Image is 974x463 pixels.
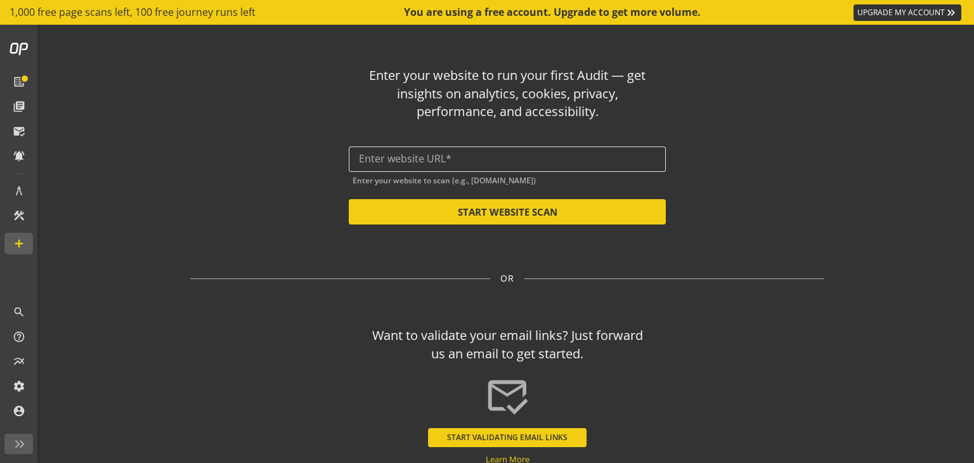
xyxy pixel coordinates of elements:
mat-icon: construction [13,209,25,222]
div: You are using a free account. Upgrade to get more volume. [404,5,702,20]
mat-icon: search [13,306,25,318]
mat-icon: account_circle [13,405,25,417]
button: START WEBSITE SCAN [349,199,666,225]
mat-icon: keyboard_double_arrow_right [945,6,958,19]
mat-icon: library_books [13,100,25,113]
mat-icon: list_alt [13,75,25,88]
mat-hint: Enter your website to scan (e.g., [DOMAIN_NAME]) [353,173,536,185]
mat-icon: architecture [13,185,25,197]
div: Enter your website to run your first Audit — get insights on analytics, cookies, privacy, perform... [367,67,649,121]
span: 1,000 free page scans left, 100 free journey runs left [10,5,256,20]
mat-icon: notifications_active [13,150,25,162]
mat-icon: add [13,237,25,250]
mat-icon: settings [13,380,25,393]
mat-icon: mark_email_read [13,125,25,138]
div: Want to validate your email links? Just forward us an email to get started. [367,327,649,363]
mat-icon: multiline_chart [13,355,25,368]
span: OR [500,272,514,285]
a: UPGRADE MY ACCOUNT [854,4,961,21]
mat-icon: help_outline [13,330,25,343]
input: Enter website URL* [359,153,656,165]
button: START VALIDATING EMAIL LINKS [428,428,587,447]
mat-icon: mark_email_read [485,374,529,418]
